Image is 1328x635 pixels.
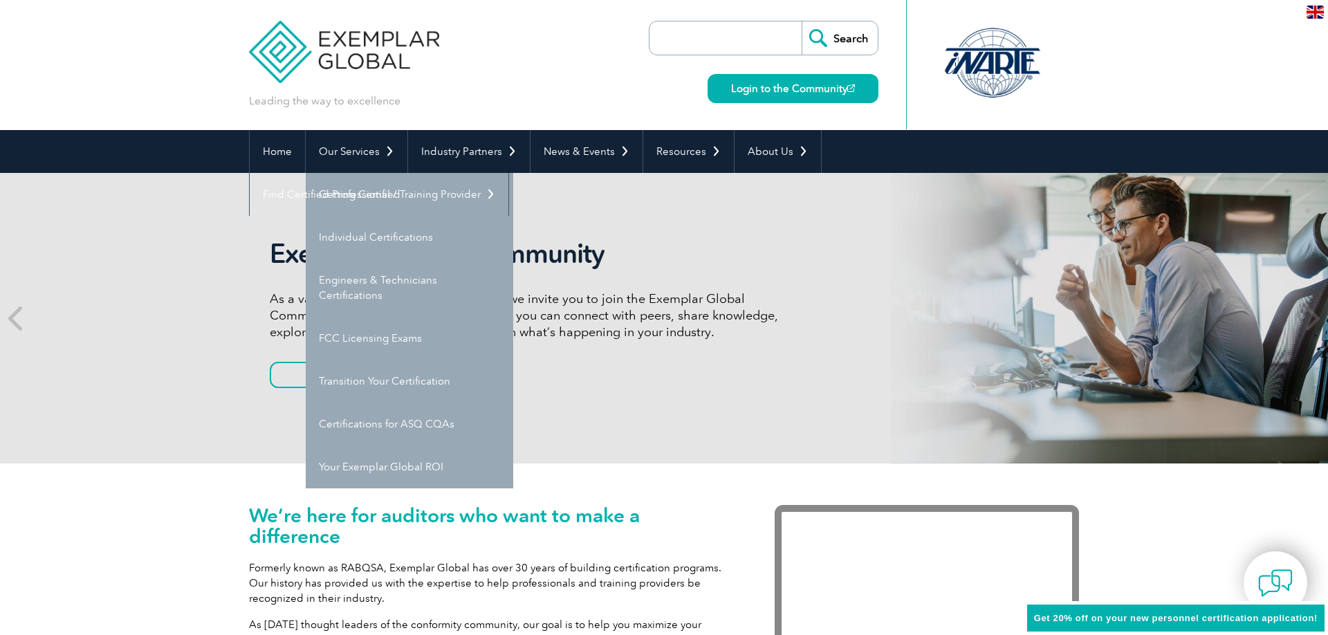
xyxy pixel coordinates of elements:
a: Join Now [270,362,401,388]
a: Find Certified Professional / Training Provider [250,173,508,216]
a: Transition Your Certification [306,360,513,403]
a: Certifications for ASQ CQAs [306,403,513,445]
p: Leading the way to excellence [249,93,400,109]
a: Industry Partners [408,130,530,173]
p: As a valued member of Exemplar Global, we invite you to join the Exemplar Global Community—a fun,... [270,291,788,340]
a: News & Events [531,130,643,173]
h1: We’re here for auditors who want to make a difference [249,505,733,546]
a: Our Services [306,130,407,173]
a: Resources [643,130,734,173]
span: Get 20% off on your new personnel certification application! [1034,613,1318,623]
img: en [1307,6,1324,19]
a: About Us [735,130,821,173]
a: Login to the Community [708,74,878,103]
input: Search [802,21,878,55]
h2: Exemplar Global Community [270,238,788,270]
a: Home [250,130,305,173]
a: FCC Licensing Exams [306,317,513,360]
a: Your Exemplar Global ROI [306,445,513,488]
img: open_square.png [847,84,855,92]
img: contact-chat.png [1258,566,1293,600]
a: Engineers & Technicians Certifications [306,259,513,317]
p: Formerly known as RABQSA, Exemplar Global has over 30 years of building certification programs. O... [249,560,733,606]
a: Individual Certifications [306,216,513,259]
